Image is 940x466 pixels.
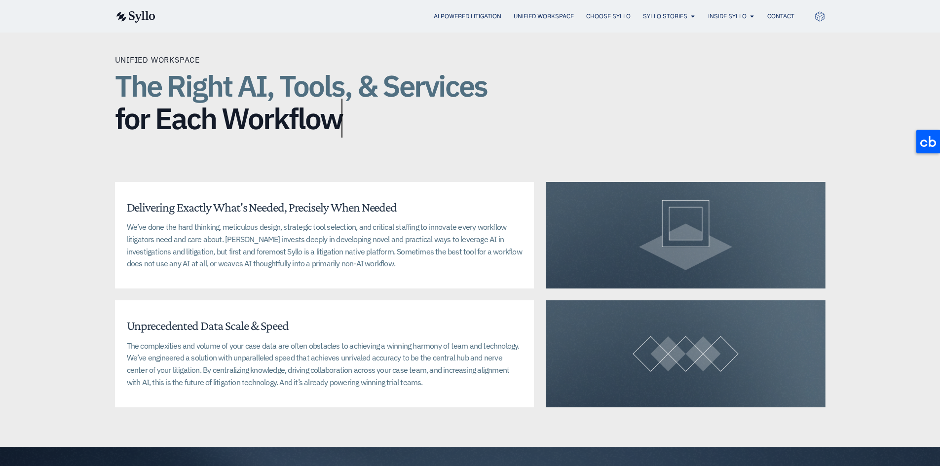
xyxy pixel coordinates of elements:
div: Menu Toggle [175,12,794,21]
a: Choose Syllo [586,12,631,21]
span: The Right AI, Tools, & Services [115,66,487,105]
a: AI Powered Litigation [434,12,501,21]
span: for Each Workflow [115,102,342,135]
p: The complexities and volume of your case data are often obstacles to achieving a winning harmony ... [127,340,523,389]
p: We’ve done the hard thinking, meticulous design, strategic tool selection, and critical staffing ... [127,221,523,270]
a: Contact [767,12,794,21]
nav: Menu [175,12,794,21]
a: Inside Syllo [708,12,747,21]
a: Unified Workspace [514,12,574,21]
h4: Delivering Exactly What's Needed, Precisely When Needed [127,200,397,215]
img: syllo [115,11,155,23]
h4: Unprecedented Data Scale & Speed [127,318,289,333]
a: Syllo Stories [643,12,687,21]
div: Unified Workspace [115,54,200,66]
